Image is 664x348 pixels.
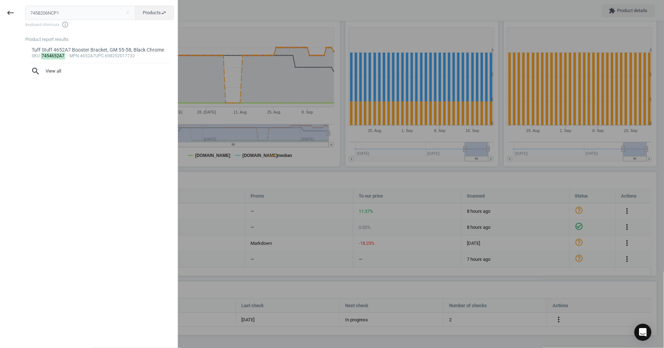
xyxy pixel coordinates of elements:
span: sku [32,53,40,58]
button: Close [122,10,133,16]
mark: 7454652A7 [41,53,65,59]
div: : :4652A7 :698252017732 [32,53,168,59]
span: Keyboard shortcuts [25,21,174,28]
i: swap_horiz [161,10,167,16]
i: search [31,67,40,76]
input: Enter the SKU or product name [25,6,136,20]
span: Products [143,10,167,16]
div: Tuff Stuff 4652A7 Booster Bracket, GM 55-58, Black Chrome [32,47,168,53]
i: info_outline [62,21,69,28]
div: Open Intercom Messenger [634,324,652,341]
button: keyboard_backspace [2,5,19,21]
button: Productsswap_horiz [135,6,174,20]
span: mpn [69,53,79,58]
button: searchView all [25,63,174,79]
i: keyboard_backspace [6,9,15,17]
span: upc [95,53,104,58]
div: Product report results [25,36,178,43]
span: View all [31,67,168,76]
